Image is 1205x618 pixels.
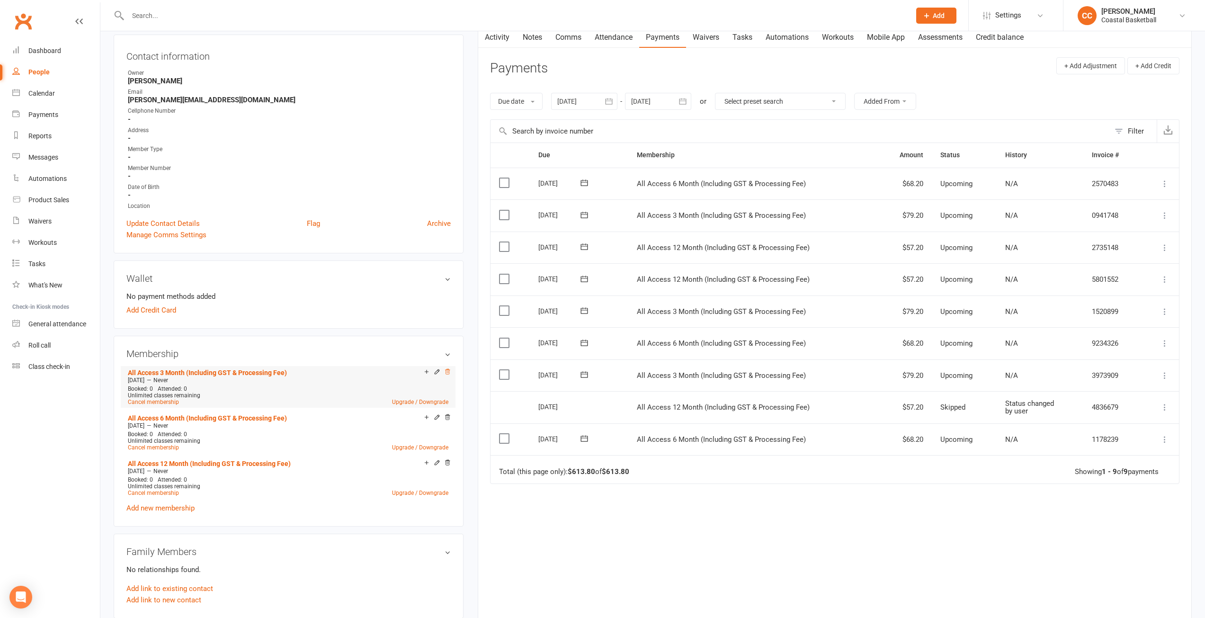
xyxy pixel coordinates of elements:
th: Amount [878,143,932,167]
div: [DATE] [538,431,582,446]
span: [DATE] [128,422,144,429]
div: Waivers [28,217,52,225]
div: Member Number [128,164,451,173]
a: Comms [549,27,588,48]
strong: - [128,172,451,180]
strong: 1 - 9 [1102,467,1117,476]
td: 4836679 [1083,391,1141,423]
a: Reports [12,125,100,147]
div: [DATE] [538,304,582,318]
strong: [PERSON_NAME] [128,77,451,85]
input: Search by invoice number [491,120,1110,143]
a: Tasks [726,27,759,48]
a: Update Contact Details [126,218,200,229]
div: Filter [1128,125,1144,137]
span: Attended: 0 [158,431,187,438]
div: Cellphone Number [128,107,451,116]
a: Clubworx [11,9,35,33]
span: Upcoming [940,275,973,284]
div: Email [128,88,451,97]
span: N/A [1005,371,1018,380]
td: $79.20 [878,359,932,392]
span: Never [153,377,168,384]
td: $57.20 [878,263,932,296]
a: All Access 6 Month (Including GST & Processing Fee) [128,414,287,422]
a: Attendance [588,27,639,48]
a: Class kiosk mode [12,356,100,377]
td: $57.20 [878,391,932,423]
a: All Access 12 Month (Including GST & Processing Fee) [128,460,291,467]
div: Owner [128,69,451,78]
span: Status changed by user [1005,399,1054,416]
a: Flag [307,218,320,229]
div: Reports [28,132,52,140]
a: Activity [478,27,516,48]
th: Due [530,143,628,167]
div: Class check-in [28,363,70,370]
span: Skipped [940,403,965,412]
div: CC [1078,6,1097,25]
a: Upgrade / Downgrade [392,399,448,405]
span: All Access 3 Month (Including GST & Processing Fee) [637,211,806,220]
span: [DATE] [128,468,144,475]
a: Add new membership [126,504,195,512]
div: [DATE] [538,176,582,190]
th: History [997,143,1083,167]
span: N/A [1005,179,1018,188]
div: Total (this page only): of [499,468,629,476]
a: Notes [516,27,549,48]
span: Settings [995,5,1021,26]
div: Messages [28,153,58,161]
span: N/A [1005,211,1018,220]
input: Search... [125,9,904,22]
span: All Access 12 Month (Including GST & Processing Fee) [637,275,810,284]
span: Unlimited classes remaining [128,438,200,444]
span: Never [153,422,168,429]
button: + Add Adjustment [1056,57,1125,74]
td: 2735148 [1083,232,1141,264]
a: General attendance kiosk mode [12,313,100,335]
span: Upcoming [940,179,973,188]
td: 2570483 [1083,168,1141,200]
td: $79.20 [878,199,932,232]
a: Tasks [12,253,100,275]
strong: - [128,153,451,161]
div: Roll call [28,341,51,349]
div: Open Intercom Messenger [9,586,32,609]
a: Waivers [12,211,100,232]
div: Member Type [128,145,451,154]
span: All Access 12 Month (Including GST & Processing Fee) [637,243,810,252]
a: Waivers [686,27,726,48]
a: Automations [759,27,815,48]
a: Credit balance [969,27,1030,48]
div: Address [128,126,451,135]
div: Tasks [28,260,45,268]
span: Upcoming [940,435,973,444]
div: Date of Birth [128,183,451,192]
span: Upcoming [940,211,973,220]
td: $68.20 [878,327,932,359]
span: Booked: 0 [128,476,153,483]
a: Automations [12,168,100,189]
td: $57.20 [878,232,932,264]
span: Never [153,468,168,475]
td: 0941748 [1083,199,1141,232]
div: [PERSON_NAME] [1101,7,1156,16]
a: Cancel membership [128,490,179,496]
a: Add Credit Card [126,305,176,316]
h3: Contact information [126,47,451,62]
button: Added From [854,93,916,110]
a: Add link to existing contact [126,583,213,594]
th: Invoice # [1083,143,1141,167]
div: Location [128,202,451,211]
a: Calendar [12,83,100,104]
a: Cancel membership [128,399,179,405]
span: Upcoming [940,307,973,316]
span: All Access 12 Month (Including GST & Processing Fee) [637,403,810,412]
button: Add [916,8,956,24]
span: Attended: 0 [158,385,187,392]
td: $68.20 [878,168,932,200]
div: — [125,422,451,430]
div: Coastal Basketball [1101,16,1156,24]
p: No relationships found. [126,564,451,575]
